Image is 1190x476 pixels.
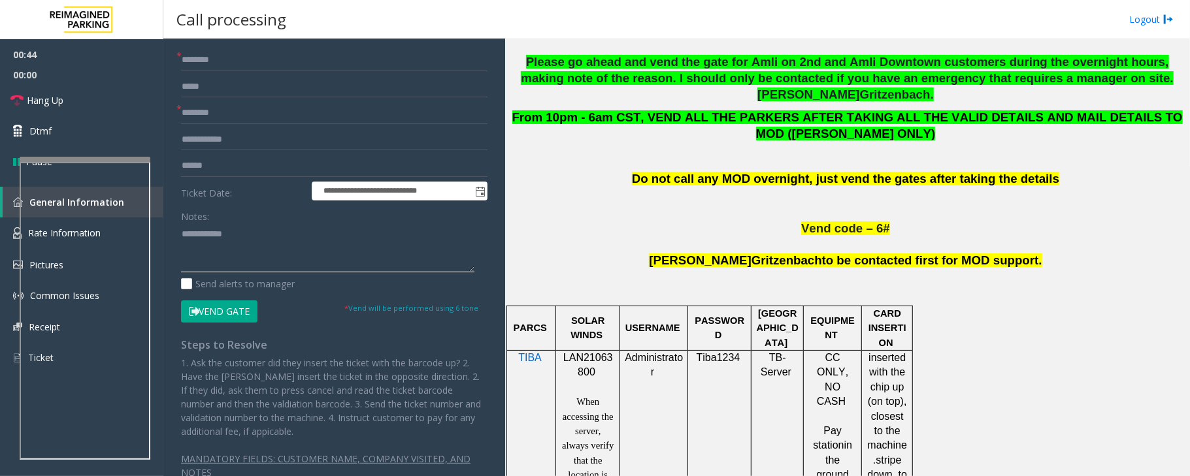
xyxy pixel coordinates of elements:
[811,315,855,340] span: EQUIPMENT
[3,187,163,217] a: General Information
[13,323,22,331] img: 'icon'
[632,172,1059,185] span: Do not call any MOD overnight, just vend the gates after taking the details
[625,323,680,333] span: USERNAME
[26,155,52,168] span: Pause
[814,425,844,451] span: Pay station
[769,352,782,363] span: TB
[472,182,487,200] span: Toggle popup
[695,315,744,340] span: PASSWORD
[521,55,1173,101] span: Please go ahead and vend the gate for Amli on 2nd and Amli Downtown customers during the overnigh...
[801,221,890,235] span: Vend code – 6#
[822,253,1042,267] span: to be contacted first for MOD support.
[757,308,799,348] span: [GEOGRAPHIC_DATA]
[181,205,209,223] label: Notes:
[1163,12,1174,26] img: logout
[512,110,1183,140] span: From 10pm - 6am CST, VEND ALL THE PARKERS AFTER TAKING ALL THE VALID DETAILS AND MAIL DETAILS TO ...
[13,261,23,269] img: 'icon'
[13,352,22,364] img: 'icon'
[752,253,822,267] span: Gritzenbach
[868,308,906,348] span: CARD INSERTION
[1129,12,1174,26] a: Logout
[13,227,22,239] img: 'icon'
[570,315,604,340] span: SOLAR WINDS
[181,356,488,438] p: 1. Ask the customer did they insert the ticket with the barcode up? 2. Have the [PERSON_NAME] ins...
[170,3,293,35] h3: Call processing
[344,303,478,313] small: Vend will be performed using 6 tone
[181,277,295,291] label: Send alerts to manager
[178,182,308,201] label: Ticket Date:
[181,339,488,351] h4: Steps to Resolve
[697,352,740,363] span: Tiba1234
[181,300,257,323] button: Vend Gate
[514,323,547,333] span: PARCS
[27,93,63,107] span: Hang Up
[518,352,542,363] span: TIBA
[649,253,752,267] span: [PERSON_NAME]
[13,197,23,207] img: 'icon'
[518,353,542,363] a: TIBA
[13,291,24,301] img: 'icon'
[860,87,931,101] span: Gritzenbach
[931,87,934,101] span: .
[29,124,52,138] span: Dtmf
